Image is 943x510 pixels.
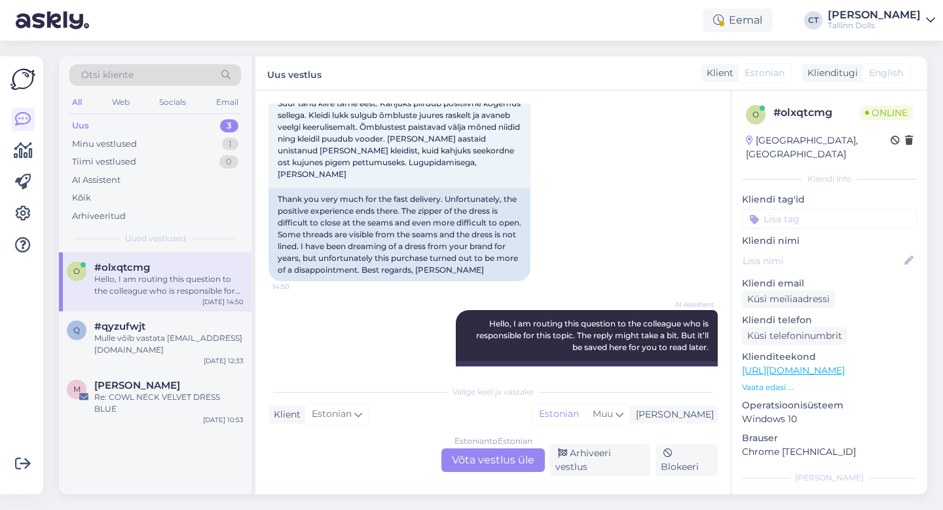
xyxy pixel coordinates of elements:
div: Uus [72,119,89,132]
div: Tere, ma suunan selle küsimuse kolleegile, kes selle teema eest vastutab. Vastuse saamine võib ve... [456,361,718,407]
div: Blokeeri [656,444,718,476]
div: 0 [219,155,238,168]
span: o [73,266,80,276]
a: [PERSON_NAME]Tallinn Dolls [828,10,935,31]
div: CT [804,11,823,29]
span: 14:50 [272,282,322,292]
span: Muu [593,408,613,420]
div: Mulle võib vastata [EMAIL_ADDRESS][DOMAIN_NAME] [94,332,244,356]
p: Operatsioonisüsteem [742,399,917,412]
span: Otsi kliente [81,68,134,82]
div: [DATE] 10:53 [203,415,244,425]
div: Web [109,94,132,111]
div: [PERSON_NAME] [742,472,917,484]
p: Brauser [742,431,917,445]
div: Minu vestlused [72,138,137,151]
div: Re: COWL NECK VELVET DRESS BLUE [94,391,244,415]
div: AI Assistent [72,174,120,187]
span: #olxqtcmg [94,262,150,273]
div: [DATE] 14:50 [202,297,244,307]
span: Estonian [312,407,352,422]
p: Kliendi email [742,277,917,290]
div: Socials [157,94,189,111]
label: Uus vestlus [267,64,322,82]
div: [PERSON_NAME] [828,10,921,20]
div: Kliendi info [742,173,917,185]
span: Hello, I am routing this question to the colleague who is responsible for this topic. The reply m... [476,319,711,352]
span: English [869,66,903,80]
div: Klient [701,66,733,80]
div: Estonian to Estonian [454,435,532,447]
div: [DATE] 12:33 [204,356,244,366]
div: Klient [268,408,301,422]
span: q [73,325,80,335]
div: Klienditugi [802,66,858,80]
div: Küsi telefoninumbrit [742,327,847,345]
p: Vaata edasi ... [742,382,917,393]
span: Suur tänu kiire tarne eest. Kahjuks piirdub positiivne kogemus sellega. Kleidi lukk sulgub õmblus... [278,98,523,179]
input: Lisa tag [742,209,917,229]
p: Chrome [TECHNICAL_ID] [742,445,917,459]
div: Tallinn Dolls [828,20,921,31]
div: Tiimi vestlused [72,155,136,168]
div: [PERSON_NAME] [631,408,714,422]
div: [GEOGRAPHIC_DATA], [GEOGRAPHIC_DATA] [746,134,891,161]
span: Uued vestlused [125,233,186,245]
input: Lisa nimi [743,254,902,268]
div: Valige keel ja vastake [268,386,718,398]
span: #qyzufwjt [94,321,145,332]
span: AI Assistent [665,300,714,309]
p: Klienditeekond [742,350,917,364]
p: Märkmed [742,492,917,505]
div: Arhiveeri vestlus [550,444,650,476]
div: Arhiveeritud [72,210,126,223]
div: Eemal [703,9,773,32]
div: # olxqtcmg [773,105,860,121]
p: Kliendi tag'id [742,193,917,206]
div: Võta vestlus üle [441,448,545,472]
span: o [752,109,759,119]
span: Online [860,106,913,120]
div: All [69,94,84,111]
img: Askly Logo [10,67,35,92]
div: 3 [220,119,238,132]
div: 1 [222,138,238,151]
span: Estonian [745,66,785,80]
span: Mirjam Lauringson [94,380,180,391]
p: Kliendi nimi [742,234,917,248]
div: Email [213,94,241,111]
p: Windows 10 [742,412,917,426]
div: Hello, I am routing this question to the colleague who is responsible for this topic. The reply m... [94,273,244,297]
div: Thank you very much for the fast delivery. Unfortunately, the positive experience ends there. The... [268,188,530,281]
div: Küsi meiliaadressi [742,290,835,308]
p: Kliendi telefon [742,313,917,327]
span: M [73,384,81,394]
div: Estonian [532,404,585,424]
a: [URL][DOMAIN_NAME] [742,364,845,376]
div: Kõik [72,191,91,205]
